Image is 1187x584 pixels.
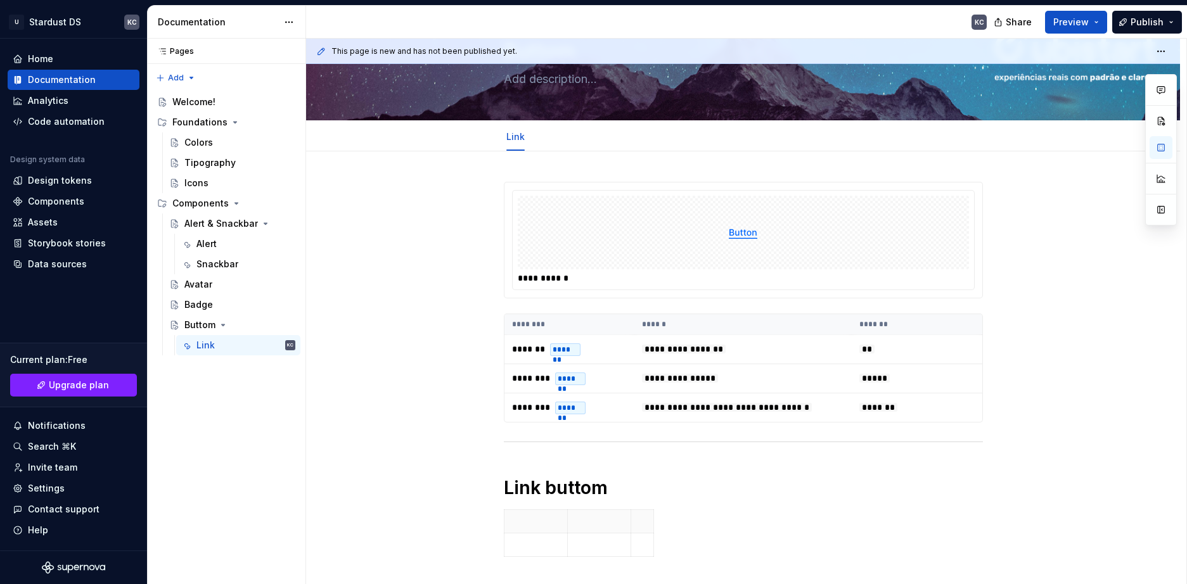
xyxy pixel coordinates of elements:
div: U [9,15,24,30]
button: Preview [1045,11,1107,34]
span: This page is new and has not been published yet. [331,46,517,56]
div: KC [287,339,293,352]
div: Design tokens [28,174,92,187]
button: Add [152,69,200,87]
div: Buttom [184,319,215,331]
div: Link [196,339,215,352]
a: Analytics [8,91,139,111]
div: Welcome! [172,96,215,108]
div: Storybook stories [28,237,106,250]
button: Help [8,520,139,540]
div: Components [172,197,229,210]
div: Foundations [172,116,228,129]
span: Upgrade plan [49,379,109,391]
div: Current plan : Free [10,353,137,366]
a: Icons [164,173,300,193]
button: Publish [1112,11,1182,34]
div: Colors [184,136,213,149]
div: Tipography [184,156,236,169]
div: KC [975,17,984,27]
a: Link [506,131,525,142]
div: Components [152,193,300,213]
div: Settings [28,482,65,495]
div: Notifications [28,419,86,432]
a: Components [8,191,139,212]
a: Buttom [164,315,300,335]
button: Notifications [8,416,139,436]
div: Contact support [28,503,99,516]
div: Design system data [10,155,85,165]
div: Snackbar [196,258,238,270]
a: Storybook stories [8,233,139,253]
div: Help [28,524,48,536]
div: Link [501,123,530,149]
div: Documentation [158,16,278,29]
a: Data sources [8,254,139,274]
div: Invite team [28,461,77,474]
span: Share [1006,16,1032,29]
button: Search ⌘K [8,436,139,457]
div: Code automation [28,115,105,128]
a: Snackbar [176,254,300,274]
div: Assets [28,216,58,229]
div: Badge [184,298,213,311]
a: LinkKC [176,335,300,355]
button: Contact support [8,499,139,519]
div: Icons [184,177,209,189]
button: UStardust DSKC [3,8,144,35]
a: Colors [164,132,300,153]
div: Avatar [184,278,212,291]
div: Stardust DS [29,16,81,29]
div: Components [28,195,84,208]
div: Data sources [28,258,87,270]
div: Home [28,53,53,65]
div: Documentation [28,73,96,86]
svg: Supernova Logo [42,561,105,574]
a: Badge [164,295,300,315]
a: Code automation [8,111,139,132]
span: Add [168,73,184,83]
div: Alert & Snackbar [184,217,258,230]
a: Documentation [8,70,139,90]
a: Upgrade plan [10,374,137,397]
a: Tipography [164,153,300,173]
div: Foundations [152,112,300,132]
span: Publish [1131,16,1164,29]
a: Settings [8,478,139,498]
button: Share [987,11,1040,34]
div: Page tree [152,92,300,355]
div: Alert [196,238,217,250]
span: Preview [1053,16,1089,29]
a: Alert [176,234,300,254]
a: Invite team [8,457,139,478]
a: Home [8,49,139,69]
div: KC [127,17,137,27]
a: Assets [8,212,139,232]
a: Alert & Snackbar [164,213,300,234]
a: Design tokens [8,170,139,191]
a: Welcome! [152,92,300,112]
div: Search ⌘K [28,440,76,453]
h1: Link buttom [504,476,983,499]
div: Analytics [28,94,68,107]
a: Avatar [164,274,300,295]
div: Pages [152,46,194,56]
